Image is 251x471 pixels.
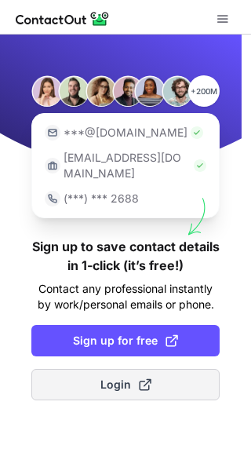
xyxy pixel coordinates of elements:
[31,237,220,275] h1: Sign up to save contact details in 1-click (it’s free!)
[134,75,166,107] img: Person #5
[31,75,63,107] img: Person #1
[162,75,193,107] img: Person #6
[31,369,220,400] button: Login
[85,75,117,107] img: Person #3
[31,325,220,356] button: Sign up for free
[64,125,187,141] p: ***@[DOMAIN_NAME]
[73,333,178,349] span: Sign up for free
[64,150,191,181] p: [EMAIL_ADDRESS][DOMAIN_NAME]
[194,159,206,172] img: Check Icon
[188,75,220,107] p: +200M
[58,75,89,107] img: Person #2
[45,125,60,141] img: https://contactout.com/extension/app/static/media/login-email-icon.f64bce713bb5cd1896fef81aa7b14a...
[31,281,220,312] p: Contact any professional instantly by work/personal emails or phone.
[100,377,151,392] span: Login
[191,126,203,139] img: Check Icon
[45,158,60,173] img: https://contactout.com/extension/app/static/media/login-work-icon.638a5007170bc45168077fde17b29a1...
[112,75,144,107] img: Person #4
[45,191,60,206] img: https://contactout.com/extension/app/static/media/login-phone-icon.bacfcb865e29de816d437549d7f4cb...
[16,9,110,28] img: ContactOut v5.3.10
